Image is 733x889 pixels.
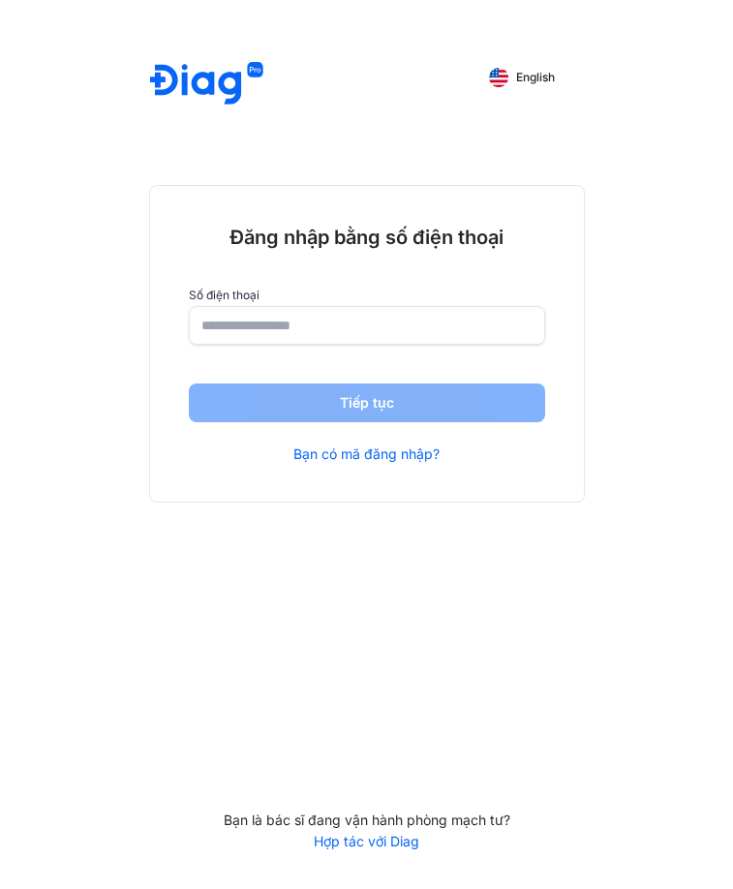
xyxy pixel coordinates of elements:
div: Đăng nhập bằng số điện thoại [189,225,545,250]
img: logo [150,62,263,107]
a: Bạn có mã đăng nhập? [293,445,440,463]
img: English [489,68,508,87]
label: Số điện thoại [189,289,545,302]
a: Hợp tác với Diag [149,833,585,850]
button: Tiếp tục [189,383,545,422]
span: English [516,71,555,84]
button: English [475,62,568,93]
div: Bạn là bác sĩ đang vận hành phòng mạch tư? [149,812,585,829]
